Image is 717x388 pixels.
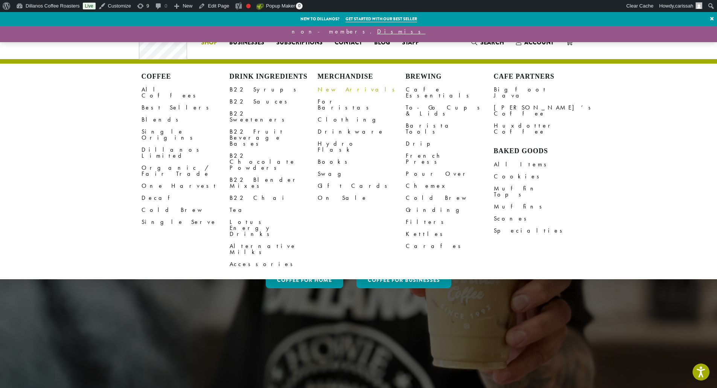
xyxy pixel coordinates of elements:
a: Specialties [494,225,582,237]
a: Huxdotter Coffee [494,120,582,138]
span: Search [480,38,504,47]
a: Single Serve [142,216,230,228]
a: Best Sellers [142,102,230,114]
a: × [707,12,717,26]
a: Lotus Energy Drinks [230,216,318,240]
a: French Press [406,150,494,168]
a: Bigfoot Java [494,84,582,102]
a: Alternative Milks [230,240,318,258]
a: Grinding [406,204,494,216]
a: All Coffees [142,84,230,102]
a: Drip [406,138,494,150]
a: All Items [494,158,582,170]
span: carissah [675,3,693,9]
a: Cafe Essentials [406,84,494,102]
span: Subscriptions [276,38,323,47]
a: B22 Syrups [230,84,318,96]
span: Businesses [229,38,264,47]
span: Contact [335,38,362,47]
a: Search [465,36,510,49]
a: Hydro Flask [318,138,406,156]
a: To-Go Cups & Lids [406,102,494,120]
a: Scones [494,213,582,225]
a: [PERSON_NAME]’s Coffee [494,102,582,120]
h4: Cafe Partners [494,73,582,81]
h4: Coffee [142,73,230,81]
h4: Baked Goods [494,147,582,155]
a: On Sale [318,192,406,204]
a: Organic / Fair Trade [142,162,230,180]
a: Cold Brew [142,204,230,216]
a: Books [318,156,406,168]
a: B22 Blender Mixes [230,174,318,192]
a: New Arrivals [318,84,406,96]
a: Dismiss [377,27,426,35]
a: Dillanos Limited [142,144,230,162]
span: Shop [201,38,217,47]
a: Muffin Tops [494,183,582,201]
a: Single Origins [142,126,230,144]
a: Shop [195,37,223,49]
a: Live [83,3,96,9]
a: Blends [142,114,230,126]
a: Coffee For Businesses [356,272,451,288]
a: One Harvest [142,180,230,192]
h4: Merchandise [318,73,406,81]
a: Tea [230,204,318,216]
a: Carafes [406,240,494,252]
a: Muffins [494,201,582,213]
span: Staff [402,38,419,47]
a: Pour Over [406,168,494,180]
a: Drinkware [318,126,406,138]
a: Swag [318,168,406,180]
a: B22 Fruit Beverage Bases [230,126,318,150]
a: Clothing [318,114,406,126]
a: Get started with our best seller [346,16,417,22]
a: Cold Brew [406,192,494,204]
a: Gift Cards [318,180,406,192]
a: Staff [396,37,425,49]
a: Coffee for Home [266,272,343,288]
a: B22 Sauces [230,96,318,108]
a: B22 Chocolate Powders [230,150,318,174]
a: Accessories [230,258,318,270]
a: B22 Sweeteners [230,108,318,126]
span: Account [524,38,554,47]
span: 0 [296,3,303,9]
h4: Drink Ingredients [230,73,318,81]
a: Barista Tools [406,120,494,138]
a: B22 Chai [230,192,318,204]
a: Cookies [494,170,582,183]
div: Focus keyphrase not set [246,4,251,8]
a: Decaf [142,192,230,204]
span: Blog [374,38,390,47]
a: For Baristas [318,96,406,114]
a: Filters [406,216,494,228]
h4: Brewing [406,73,494,81]
a: Kettles [406,228,494,240]
a: Chemex [406,180,494,192]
